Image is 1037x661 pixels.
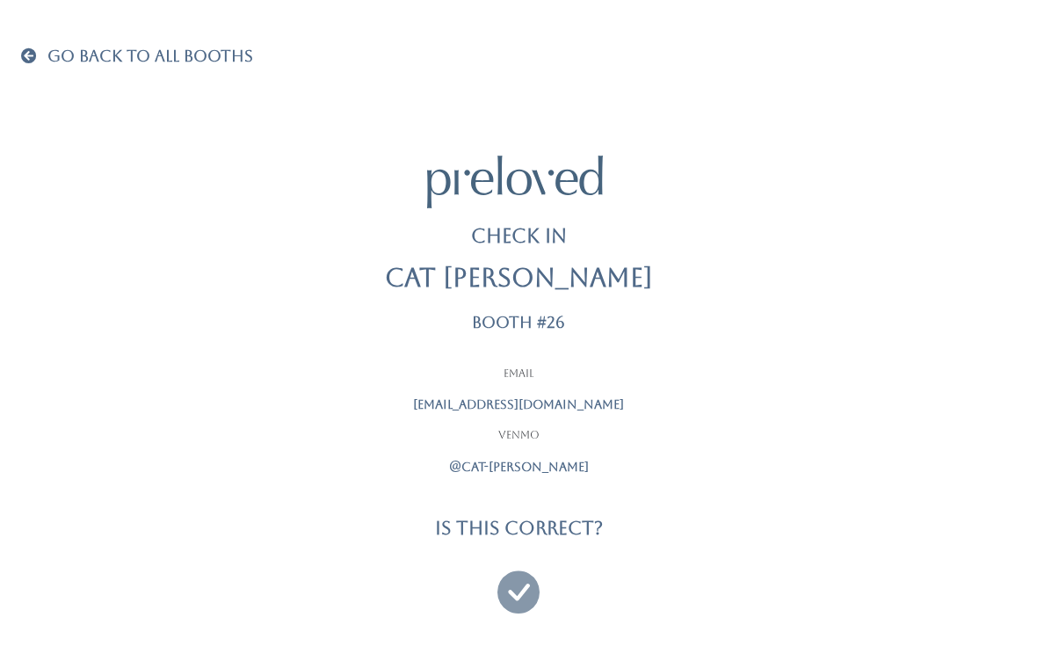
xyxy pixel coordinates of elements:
p: Venmo [299,428,738,444]
p: Booth #26 [472,314,565,331]
h2: Cat [PERSON_NAME] [385,265,653,293]
p: @cat-[PERSON_NAME] [299,458,738,476]
p: Email [299,367,738,382]
a: Go Back To All Booths [21,48,253,66]
p: Check In [471,222,567,251]
span: Go Back To All Booths [47,47,253,65]
h4: Is this correct? [435,518,603,538]
img: preloved logo [427,156,603,207]
p: [EMAIL_ADDRESS][DOMAIN_NAME] [299,396,738,414]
